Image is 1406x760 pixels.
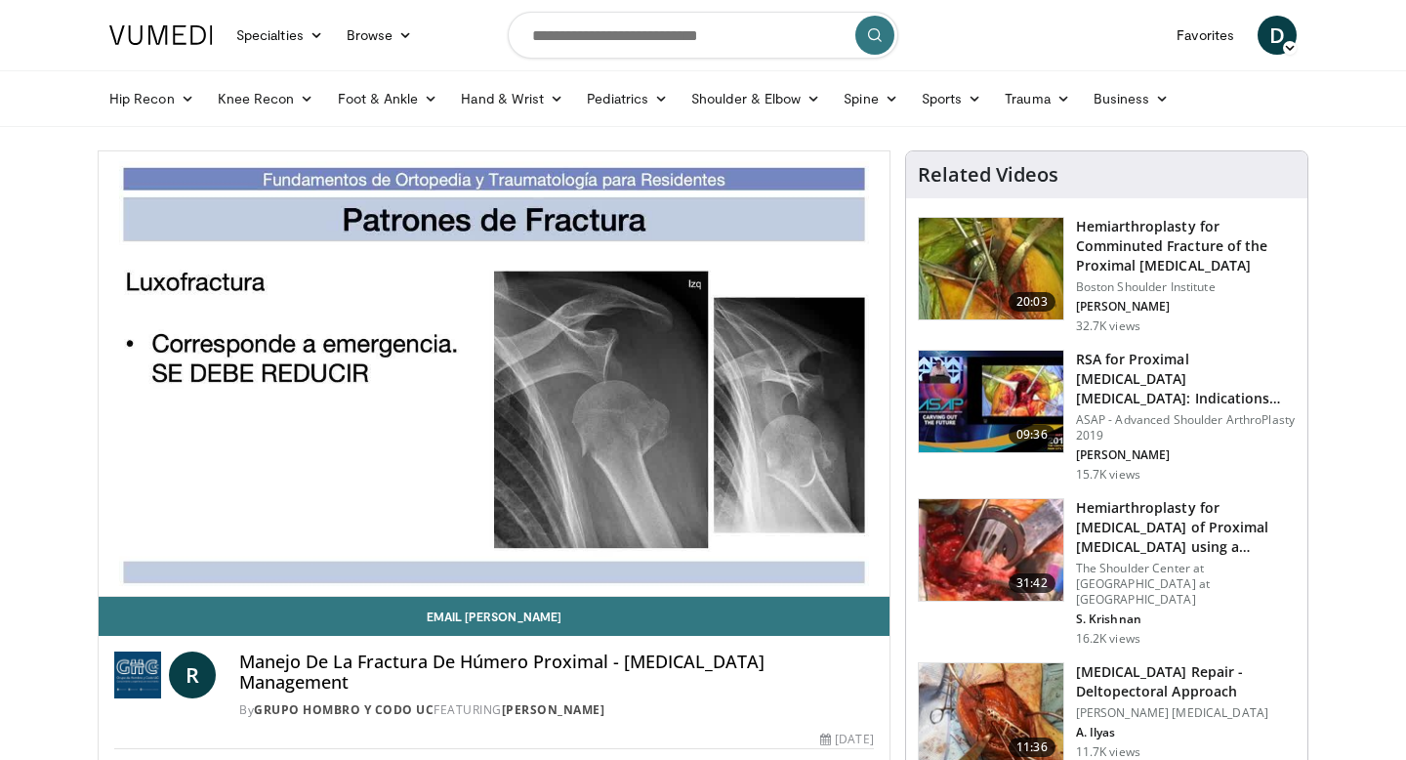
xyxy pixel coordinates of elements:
p: The Shoulder Center at [GEOGRAPHIC_DATA] at [GEOGRAPHIC_DATA] [1076,561,1296,608]
a: Spine [832,79,909,118]
p: [PERSON_NAME] [MEDICAL_DATA] [1076,705,1296,721]
p: 16.2K views [1076,631,1140,647]
a: R [169,652,216,698]
a: Hip Recon [98,79,206,118]
div: By FEATURING [239,701,874,719]
a: 31:42 Hemiarthroplasty for [MEDICAL_DATA] of Proximal [MEDICAL_DATA] using a Minimally… The Shoul... [918,498,1296,647]
p: A. Ilyas [1076,725,1296,740]
img: 53f6b3b0-db1e-40d0-a70b-6c1023c58e52.150x105_q85_crop-smart_upscale.jpg [919,351,1063,452]
p: S. Krishnan [1076,612,1296,627]
a: Browse [335,16,425,55]
a: Specialties [225,16,335,55]
span: 20:03 [1009,292,1055,312]
p: Boston Shoulder Institute [1076,279,1296,295]
a: 20:03 Hemiarthroplasty for Comminuted Fracture of the Proximal [MEDICAL_DATA] Boston Shoulder Ins... [918,217,1296,334]
div: [DATE] [820,731,873,748]
p: [PERSON_NAME] [1076,447,1296,463]
span: 31:42 [1009,573,1055,593]
h3: RSA for Proximal [MEDICAL_DATA] [MEDICAL_DATA]: Indications and Tips for Maximiz… [1076,350,1296,408]
a: Shoulder & Elbow [680,79,832,118]
span: 11:36 [1009,738,1055,757]
h3: Hemiarthroplasty for [MEDICAL_DATA] of Proximal [MEDICAL_DATA] using a Minimally… [1076,498,1296,557]
a: D [1258,16,1297,55]
img: VuMedi Logo [109,25,213,45]
p: [PERSON_NAME] [1076,299,1296,315]
a: Business [1082,79,1181,118]
a: 09:36 RSA for Proximal [MEDICAL_DATA] [MEDICAL_DATA]: Indications and Tips for Maximiz… ASAP - Ad... [918,350,1296,483]
p: 32.7K views [1076,318,1140,334]
p: 11.7K views [1076,744,1140,760]
p: ASAP - Advanced Shoulder ArthroPlasty 2019 [1076,412,1296,443]
a: [PERSON_NAME] [502,701,605,718]
span: 09:36 [1009,425,1055,444]
a: Hand & Wrist [449,79,575,118]
a: Email [PERSON_NAME] [99,597,889,636]
a: Sports [910,79,994,118]
a: Foot & Ankle [326,79,450,118]
img: 10442_3.png.150x105_q85_crop-smart_upscale.jpg [919,218,1063,319]
img: Grupo Hombro y Codo UC [114,652,161,698]
a: Favorites [1165,16,1246,55]
a: Pediatrics [575,79,680,118]
video-js: Video Player [99,151,889,597]
a: Trauma [993,79,1082,118]
h3: [MEDICAL_DATA] Repair - Deltopectoral Approach [1076,662,1296,701]
p: 15.7K views [1076,467,1140,483]
a: Knee Recon [206,79,326,118]
img: 38479_0000_3.png.150x105_q85_crop-smart_upscale.jpg [919,499,1063,601]
h4: Related Videos [918,163,1058,187]
h3: Hemiarthroplasty for Comminuted Fracture of the Proximal [MEDICAL_DATA] [1076,217,1296,275]
input: Search topics, interventions [508,12,898,59]
a: Grupo Hombro y Codo UC [254,701,434,718]
h4: Manejo De La Fractura De Húmero Proximal - [MEDICAL_DATA] Management [239,652,874,694]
